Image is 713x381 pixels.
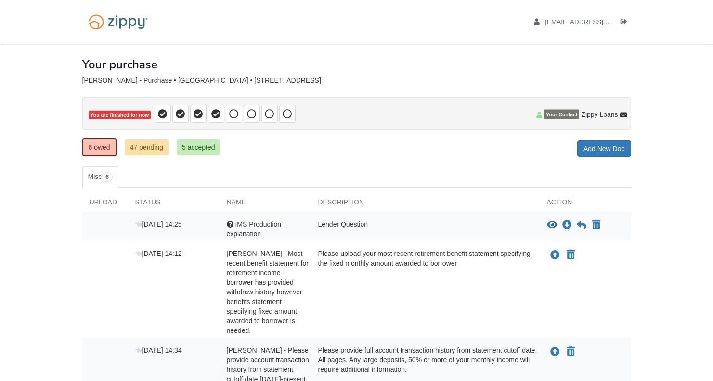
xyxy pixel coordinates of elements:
[227,250,309,334] span: [PERSON_NAME] - Most recent benefit statement for retirement income - borrower has provided withd...
[135,250,182,257] span: [DATE] 14:12
[82,166,118,188] a: Misc
[549,249,561,261] button: Upload Robert Fultz - Most recent benefit statement for retirement income - borrower has provided...
[540,197,631,212] div: Action
[577,140,631,157] a: Add New Doc
[135,220,182,228] span: [DATE] 14:25
[549,345,561,358] button: Upload Robert Fultz - Please provide account transaction history from statement cutoff date 8/14/...
[128,197,220,212] div: Status
[562,221,572,229] a: Download IMS Production explanation
[311,249,540,335] div: Please upload your most recent retirement benefit statement specifying the fixed monthly amount a...
[82,58,157,71] h1: Your purchase
[227,220,282,238] span: IMS Production explanation
[545,18,655,25] span: rfultz@bsu.edu
[566,249,576,261] button: Declare Robert Fultz - Most recent benefit statement for retirement income - borrower has provide...
[547,220,557,230] button: View IMS Production explanation
[82,10,154,34] img: Logo
[82,197,128,212] div: Upload
[534,18,656,28] a: edit profile
[82,76,631,85] div: [PERSON_NAME] - Purchase • [GEOGRAPHIC_DATA] • [STREET_ADDRESS]
[125,139,169,155] a: 47 pending
[82,138,117,156] a: 6 owed
[102,172,113,182] span: 6
[311,197,540,212] div: Description
[220,197,311,212] div: Name
[177,139,220,155] a: 5 accepted
[591,219,601,231] button: Declare IMS Production explanation not applicable
[135,346,182,354] span: [DATE] 14:34
[89,111,151,120] span: You are finished for now
[566,346,576,357] button: Declare Robert Fultz - Please provide account transaction history from statement cutoff date 8/14...
[621,18,631,28] a: Log out
[311,219,540,239] div: Lender Question
[544,110,579,119] span: Your Contact
[581,110,618,119] span: Zippy Loans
